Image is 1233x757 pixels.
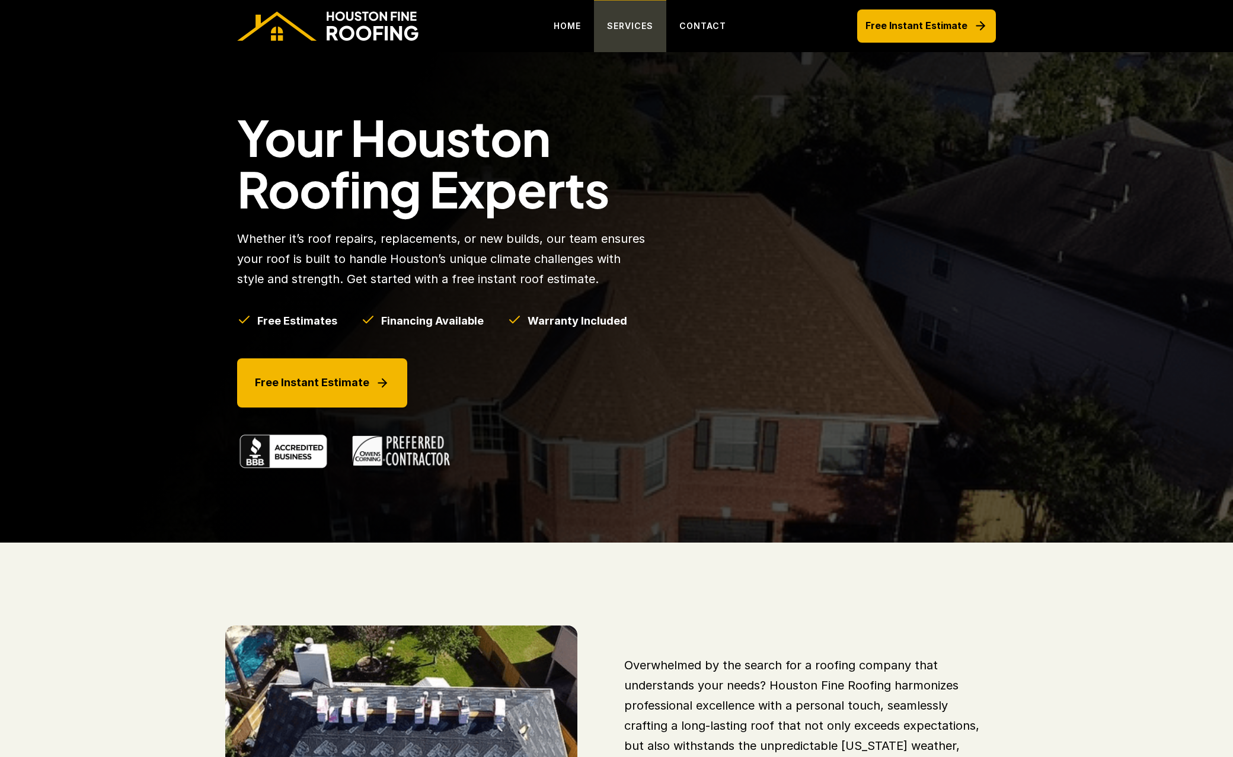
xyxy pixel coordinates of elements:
h1: Your Houston Roofing Experts [237,111,715,214]
h5: Financing Available [381,313,484,328]
p: Free Instant Estimate [865,18,967,34]
p: SERVICES [607,19,653,33]
p: HOME [554,19,581,33]
h5: Free Estimates [257,313,337,328]
h5: Warranty Included [528,313,627,328]
a: Free Instant Estimate [237,358,407,408]
a: Free Instant Estimate [857,9,996,42]
p: CONTACT [679,19,726,33]
p: Whether it’s roof repairs, replacements, or new builds, our team ensures your roof is built to ha... [237,229,648,289]
p: Free Instant Estimate [255,374,369,392]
